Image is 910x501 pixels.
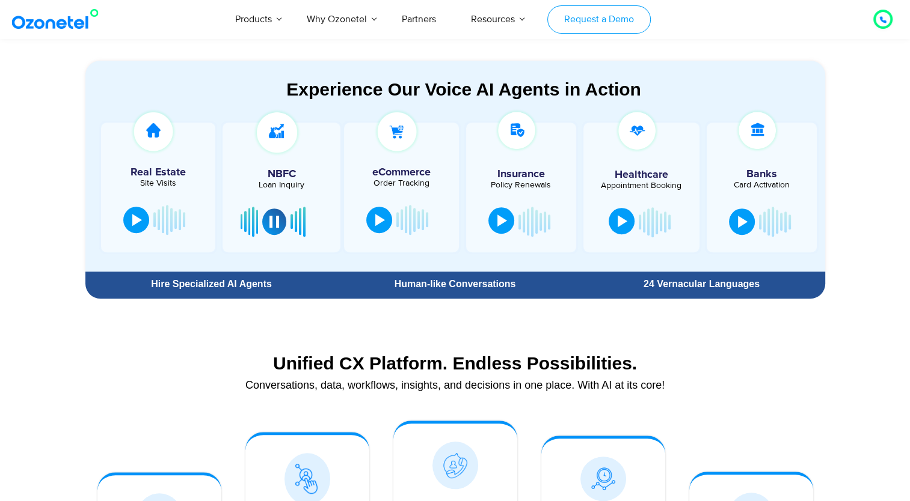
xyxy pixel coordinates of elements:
[107,167,209,178] h5: Real Estate
[350,167,452,178] h5: eCommerce
[337,279,572,289] div: Human-like Conversations
[547,5,650,34] a: Request a Demo
[229,169,334,180] h5: NBFC
[592,181,690,190] div: Appointment Booking
[592,169,690,180] h5: Healthcare
[350,179,452,187] div: Order Tracking
[713,169,811,180] h5: Banks
[584,279,819,289] div: 24 Vernacular Languages
[91,353,819,374] div: Unified CX Platform. Endless Possibilities.
[91,380,819,390] div: Conversations, data, workflows, insights, and decisions in one place. With AI at its core!
[472,169,570,180] h5: Insurance
[229,181,334,189] div: Loan Inquiry
[713,181,811,189] div: Card Activation
[91,279,332,289] div: Hire Specialized AI Agents
[97,79,831,100] div: Experience Our Voice AI Agents in Action
[472,181,570,189] div: Policy Renewals
[107,179,209,187] div: Site Visits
